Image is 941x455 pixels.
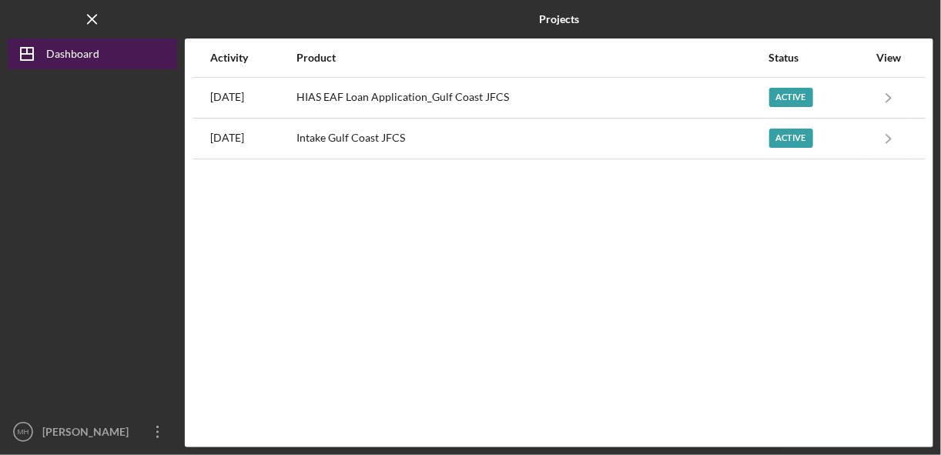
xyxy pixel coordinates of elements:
[869,52,908,64] div: View
[8,38,177,69] button: Dashboard
[210,52,296,64] div: Activity
[539,13,579,25] b: Projects
[18,428,29,437] text: MH
[297,119,768,158] div: Intake Gulf Coast JFCS
[8,417,177,447] button: MH[PERSON_NAME]
[210,91,244,103] time: 2025-08-19 00:40
[769,88,813,107] div: Active
[769,129,813,148] div: Active
[297,52,768,64] div: Product
[769,52,868,64] div: Status
[39,417,139,451] div: [PERSON_NAME]
[297,79,768,117] div: HIAS EAF Loan Application_Gulf Coast JFCS
[210,132,244,144] time: 2025-08-15 23:38
[46,38,99,73] div: Dashboard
